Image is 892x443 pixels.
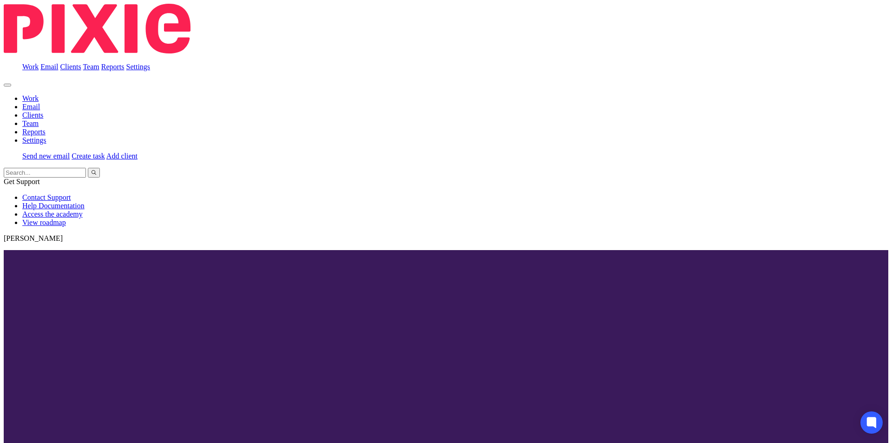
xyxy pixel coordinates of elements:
[22,136,46,144] a: Settings
[72,152,105,160] a: Create task
[126,63,151,71] a: Settings
[101,63,125,71] a: Reports
[22,128,46,136] a: Reports
[22,103,40,111] a: Email
[40,63,58,71] a: Email
[22,218,66,226] a: View roadmap
[22,193,71,201] a: Contact Support
[4,4,190,53] img: Pixie
[22,63,39,71] a: Work
[83,63,99,71] a: Team
[88,168,100,178] button: Search
[22,94,39,102] a: Work
[22,202,85,210] a: Help Documentation
[22,210,83,218] a: Access the academy
[22,152,70,160] a: Send new email
[22,111,43,119] a: Clients
[4,178,40,185] span: Get Support
[4,234,888,243] p: [PERSON_NAME]
[22,119,39,127] a: Team
[106,152,138,160] a: Add client
[4,168,86,178] input: Search
[60,63,81,71] a: Clients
